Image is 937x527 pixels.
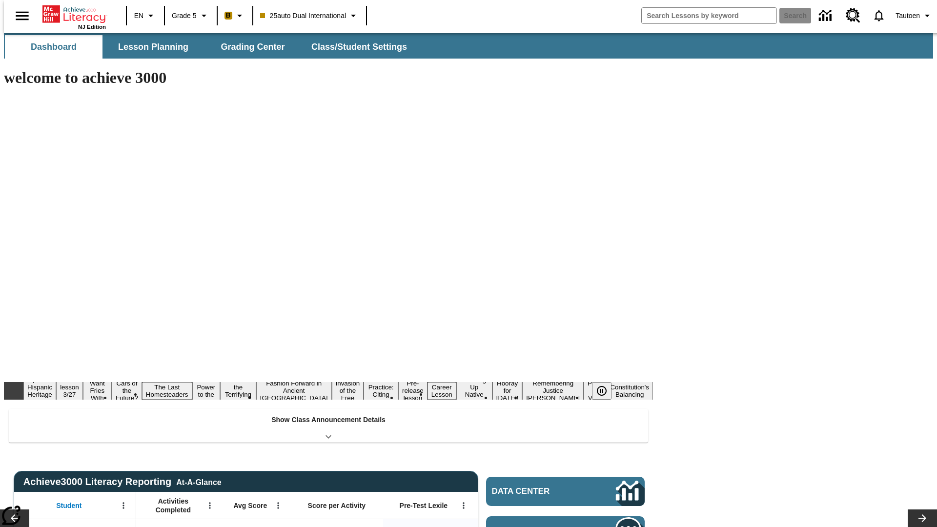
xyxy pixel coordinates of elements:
span: NJ Edition [78,24,106,30]
span: Pre-Test Lexile [400,501,448,510]
span: Student [56,501,81,510]
button: Slide 4 Cars of the Future? [112,378,142,403]
button: Slide 5 The Last Homesteaders [142,382,192,400]
button: Dashboard [5,35,102,59]
button: Class/Student Settings [304,35,415,59]
button: Open Menu [203,498,217,513]
span: Data Center [492,486,583,496]
button: Slide 13 Cooking Up Native Traditions [456,375,492,407]
button: Slide 10 Mixed Practice: Citing Evidence [364,375,398,407]
button: Slide 7 Attack of the Terrifying Tomatoes [220,375,256,407]
button: Boost Class color is peach. Change class color [221,7,249,24]
a: Data Center [813,2,840,29]
div: SubNavbar [4,33,933,59]
button: Class: 25auto Dual International, Select your class [256,7,363,24]
button: Profile/Settings [892,7,937,24]
button: Slide 16 Point of View [584,378,606,403]
span: Achieve3000 Literacy Reporting [23,476,222,487]
button: Lesson Planning [104,35,202,59]
div: At-A-Glance [176,476,221,487]
button: Grade: Grade 5, Select a grade [168,7,214,24]
div: Home [42,3,106,30]
button: Slide 12 Career Lesson [428,382,456,400]
span: 25auto Dual International [260,11,346,21]
button: Slide 15 Remembering Justice O'Connor [522,378,584,403]
button: Slide 3 Do You Want Fries With That? [83,371,112,410]
div: Show Class Announcement Details [9,409,648,443]
div: Pause [592,382,621,400]
a: Notifications [866,3,892,28]
span: EN [134,11,143,21]
p: Show Class Announcement Details [271,415,386,425]
button: Slide 11 Pre-release lesson [398,378,428,403]
button: Lesson carousel, Next [908,509,937,527]
button: Slide 1 ¡Viva Hispanic Heritage Month! [23,375,56,407]
span: Score per Activity [308,501,366,510]
button: Slide 2 Test lesson 3/27 en [56,375,83,407]
button: Grading Center [204,35,302,59]
a: Resource Center, Will open in new tab [840,2,866,29]
button: Open side menu [8,1,37,30]
button: Slide 14 Hooray for Constitution Day! [492,378,523,403]
a: Home [42,4,106,24]
span: Tautoen [896,11,920,21]
div: SubNavbar [4,35,416,59]
span: Avg Score [233,501,267,510]
span: B [226,9,231,21]
span: Grade 5 [172,11,197,21]
button: Slide 6 Solar Power to the People [192,375,221,407]
button: Open Menu [456,498,471,513]
button: Language: EN, Select a language [130,7,161,24]
button: Open Menu [116,498,131,513]
button: Slide 17 The Constitution's Balancing Act [606,375,653,407]
h1: welcome to achieve 3000 [4,69,653,87]
button: Slide 8 Fashion Forward in Ancient Rome [256,378,332,403]
span: Activities Completed [141,497,205,514]
input: search field [642,8,776,23]
button: Pause [592,382,611,400]
button: Slide 9 The Invasion of the Free CD [332,371,364,410]
a: Data Center [486,477,645,506]
button: Open Menu [271,498,285,513]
